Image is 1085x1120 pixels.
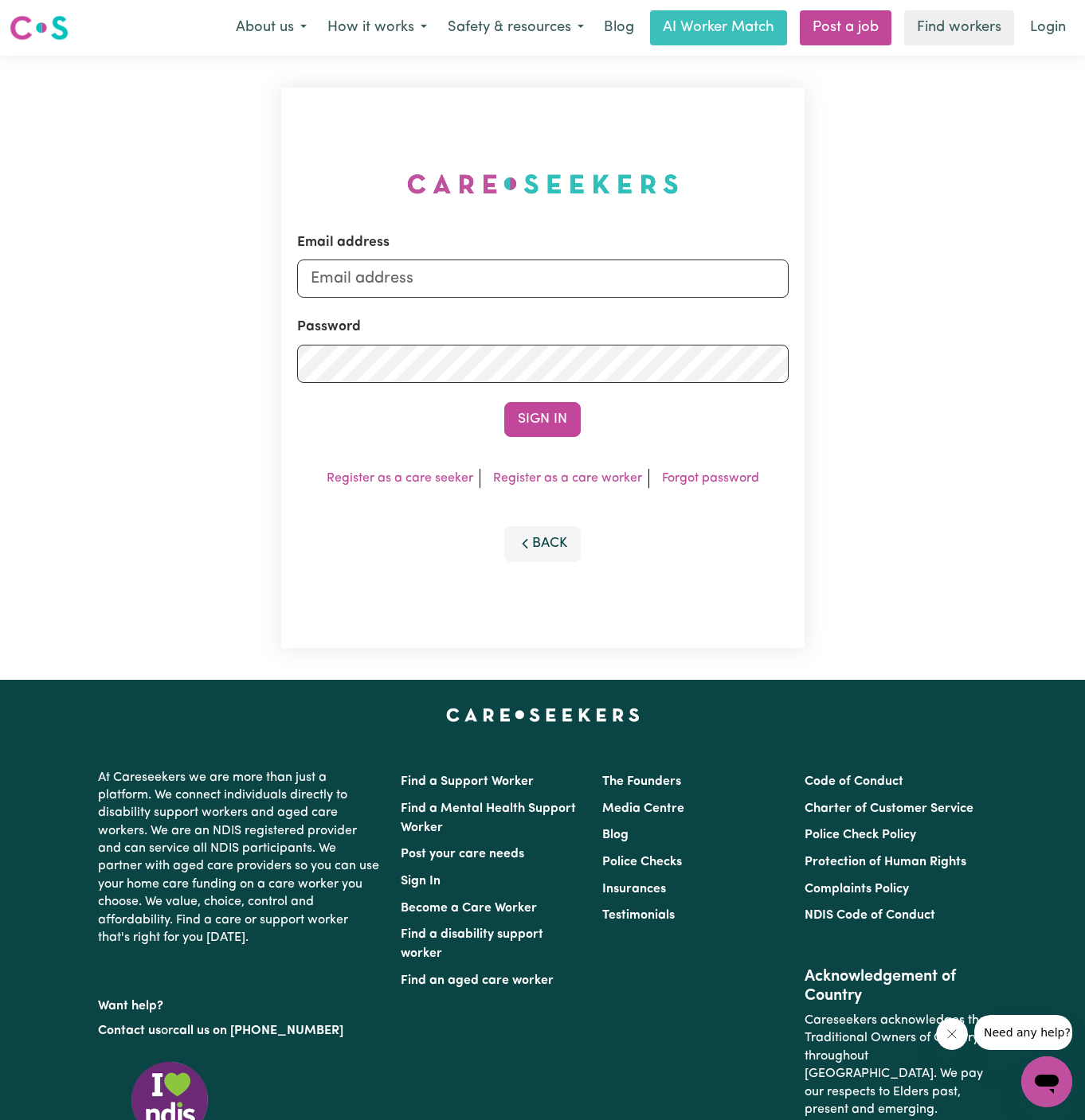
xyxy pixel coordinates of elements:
a: Register as a care seeker [327,472,473,485]
a: Find workers [904,10,1014,45]
a: Charter of Customer Service [805,802,973,815]
a: Media Centre [602,802,684,815]
a: Contact us [98,1024,161,1037]
a: Post your care needs [401,848,524,860]
img: Careseekers logo [10,14,69,42]
input: Email address [297,260,789,298]
a: Become a Care Worker [401,902,537,915]
a: Insurances [602,883,666,896]
a: Careseekers home page [446,708,640,721]
a: NDIS Code of Conduct [805,909,935,922]
label: Password [297,317,361,338]
a: Login [1020,10,1075,45]
button: Safety & resources [437,11,594,45]
a: Testimonials [602,909,675,922]
a: Code of Conduct [805,775,903,788]
a: Blog [602,829,629,841]
a: Post a job [800,10,891,45]
iframe: Close message [936,1018,968,1050]
button: How it works [317,11,437,45]
a: Police Check Policy [805,829,916,841]
label: Email address [297,232,390,253]
a: Register as a care worker [493,472,642,485]
a: Complaints Policy [805,883,909,896]
button: About us [225,11,317,45]
button: Sign In [504,402,581,437]
a: Forgot password [662,472,759,485]
iframe: Button to launch messaging window [1021,1056,1072,1107]
a: Blog [594,10,644,45]
iframe: Message from company [974,1015,1072,1050]
a: AI Worker Match [650,10,787,45]
p: or [98,1016,382,1046]
p: At Careseekers we are more than just a platform. We connect individuals directly to disability su... [98,763,382,954]
a: Careseekers logo [10,10,69,46]
a: Find a Support Worker [401,775,534,788]
a: Find a disability support worker [401,928,543,960]
a: Sign In [401,875,441,888]
h2: Acknowledgement of Country [805,967,987,1005]
p: Want help? [98,991,382,1015]
a: Find a Mental Health Support Worker [401,802,576,834]
a: The Founders [602,775,681,788]
a: Protection of Human Rights [805,856,966,868]
button: Back [504,526,581,561]
a: Police Checks [602,856,682,868]
a: Find an aged care worker [401,974,554,987]
a: call us on [PHONE_NUMBER] [173,1024,343,1037]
